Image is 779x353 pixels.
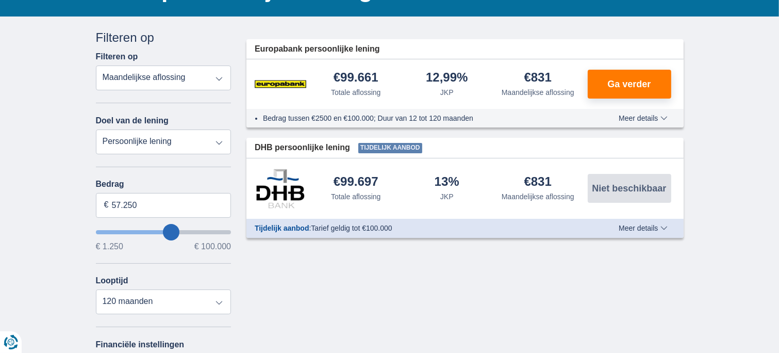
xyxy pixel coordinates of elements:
img: product.pl.alt DHB Bank [255,169,306,208]
span: Ga verder [607,79,651,89]
div: : [246,223,589,233]
div: JKP [440,191,454,202]
span: DHB persoonlijke lening [255,142,350,154]
span: Niet beschikbaar [592,184,666,193]
li: Bedrag tussen €2500 en €100.000; Duur van 12 tot 120 maanden [263,113,581,123]
label: Doel van de lening [96,116,169,125]
img: product.pl.alt Europabank [255,71,306,97]
div: €99.697 [334,175,378,189]
span: Meer details [619,224,667,232]
span: Tarief geldig tot €100.000 [311,224,392,232]
input: wantToBorrow [96,230,231,234]
div: Filteren op [96,29,231,46]
div: 13% [435,175,459,189]
button: Meer details [611,224,675,232]
span: € [104,199,109,211]
div: JKP [440,87,454,98]
label: Bedrag [96,180,231,189]
button: Niet beschikbaar [588,174,671,203]
button: Meer details [611,114,675,122]
div: Totale aflossing [331,191,381,202]
label: Filteren op [96,52,138,61]
div: 12,99% [426,71,468,85]
span: Meer details [619,115,667,122]
div: Maandelijkse aflossing [502,87,574,98]
span: € 100.000 [194,243,231,251]
span: Tijdelijk aanbod [255,224,309,232]
div: €831 [524,71,552,85]
label: Financiële instellingen [96,340,185,349]
span: € 1.250 [96,243,123,251]
div: Totale aflossing [331,87,381,98]
div: Maandelijkse aflossing [502,191,574,202]
span: Europabank persoonlijke lening [255,43,380,55]
button: Ga verder [588,70,671,99]
div: €99.661 [334,71,378,85]
div: €831 [524,175,552,189]
label: Looptijd [96,276,128,285]
span: Tijdelijk aanbod [358,143,422,153]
